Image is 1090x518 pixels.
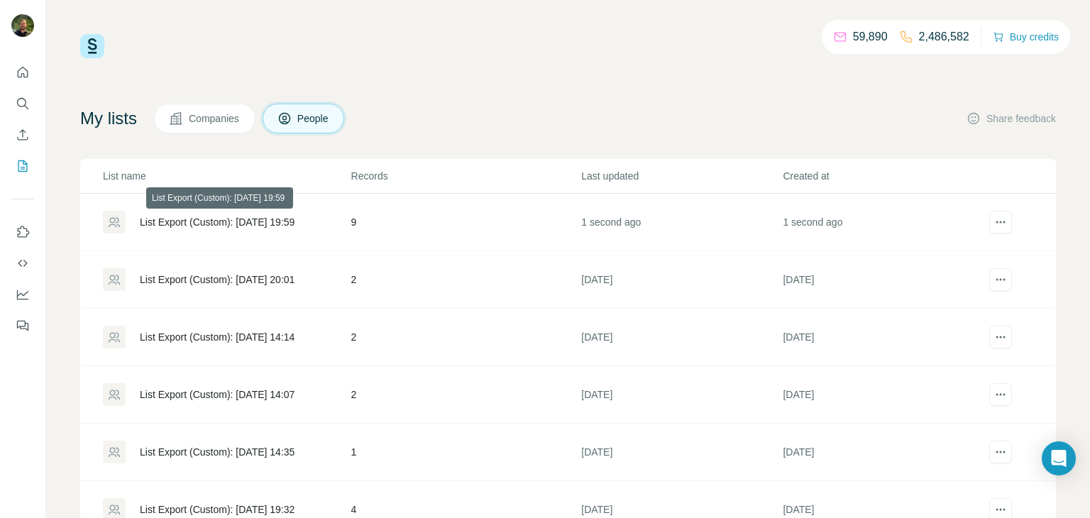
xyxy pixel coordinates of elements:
[140,330,294,344] div: List Export (Custom): [DATE] 14:14
[782,251,984,309] td: [DATE]
[11,313,34,338] button: Feedback
[1042,441,1076,475] div: Open Intercom Messenger
[11,250,34,276] button: Use Surfe API
[351,366,581,424] td: 2
[580,194,782,251] td: 1 second ago
[351,194,581,251] td: 9
[351,169,580,183] p: Records
[782,366,984,424] td: [DATE]
[580,424,782,481] td: [DATE]
[351,424,581,481] td: 1
[140,502,294,517] div: List Export (Custom): [DATE] 19:32
[989,441,1012,463] button: actions
[140,387,294,402] div: List Export (Custom): [DATE] 14:07
[989,383,1012,406] button: actions
[140,272,294,287] div: List Export (Custom): [DATE] 20:01
[993,27,1059,47] button: Buy credits
[189,111,241,126] span: Companies
[967,111,1056,126] button: Share feedback
[80,107,137,130] h4: My lists
[103,169,350,183] p: List name
[782,309,984,366] td: [DATE]
[11,91,34,116] button: Search
[11,122,34,148] button: Enrich CSV
[783,169,983,183] p: Created at
[580,251,782,309] td: [DATE]
[11,153,34,179] button: My lists
[581,169,781,183] p: Last updated
[351,251,581,309] td: 2
[297,111,330,126] span: People
[80,34,104,58] img: Surfe Logo
[140,445,294,459] div: List Export (Custom): [DATE] 14:35
[989,268,1012,291] button: actions
[11,219,34,245] button: Use Surfe on LinkedIn
[580,309,782,366] td: [DATE]
[11,14,34,37] img: Avatar
[351,309,581,366] td: 2
[989,326,1012,348] button: actions
[853,28,888,45] p: 59,890
[919,28,969,45] p: 2,486,582
[580,366,782,424] td: [DATE]
[140,215,294,229] div: List Export (Custom): [DATE] 19:59
[782,194,984,251] td: 1 second ago
[11,60,34,85] button: Quick start
[11,282,34,307] button: Dashboard
[989,211,1012,233] button: actions
[782,424,984,481] td: [DATE]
